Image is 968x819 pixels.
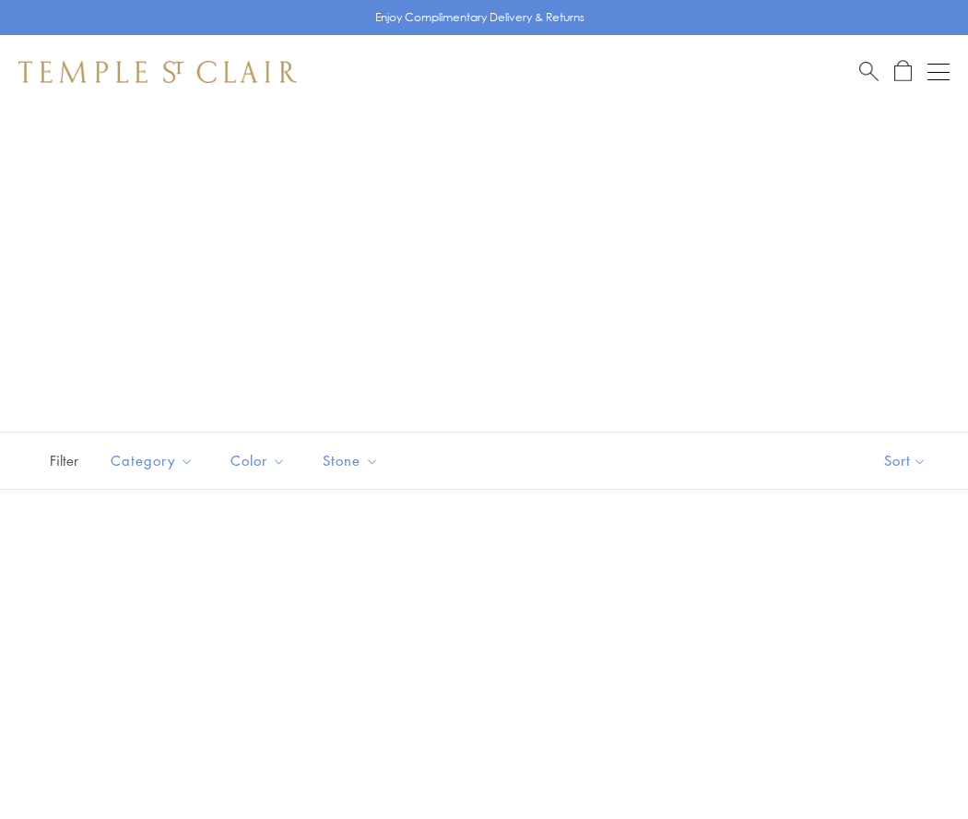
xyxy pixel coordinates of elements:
[217,440,300,481] button: Color
[927,61,950,83] button: Open navigation
[843,433,968,489] button: Show sort by
[375,8,584,27] p: Enjoy Complimentary Delivery & Returns
[221,449,300,472] span: Color
[97,440,207,481] button: Category
[859,60,879,83] a: Search
[18,61,297,83] img: Temple St. Clair
[313,449,393,472] span: Stone
[101,449,207,472] span: Category
[894,60,912,83] a: Open Shopping Bag
[309,440,393,481] button: Stone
